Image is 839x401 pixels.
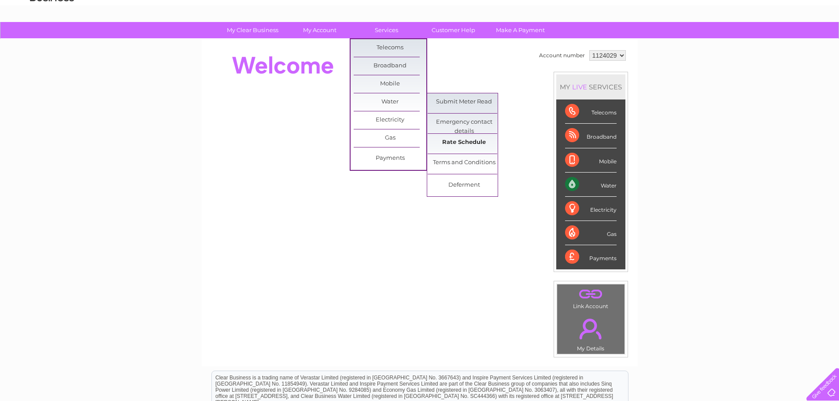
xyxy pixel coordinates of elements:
[557,284,625,312] td: Link Account
[565,124,617,148] div: Broadband
[559,313,622,344] a: .
[731,37,757,44] a: Telecoms
[565,99,617,124] div: Telecoms
[354,111,426,129] a: Electricity
[354,57,426,75] a: Broadband
[428,177,500,194] a: Deferment
[428,114,500,131] a: Emergency contact details
[557,311,625,354] td: My Details
[673,4,734,15] a: 0333 014 3131
[565,221,617,245] div: Gas
[428,134,500,151] a: Rate Schedule
[354,129,426,147] a: Gas
[212,5,628,43] div: Clear Business is a trading name of Verastar Limited (registered in [GEOGRAPHIC_DATA] No. 3667643...
[484,22,557,38] a: Make A Payment
[565,173,617,197] div: Water
[354,93,426,111] a: Water
[565,148,617,173] div: Mobile
[556,74,625,99] div: MY SERVICES
[354,75,426,93] a: Mobile
[428,154,500,172] a: Terms and Conditions
[565,245,617,269] div: Payments
[30,23,74,50] img: logo.png
[706,37,725,44] a: Energy
[684,37,701,44] a: Water
[354,150,426,167] a: Payments
[780,37,802,44] a: Contact
[537,48,587,63] td: Account number
[762,37,775,44] a: Blog
[216,22,289,38] a: My Clear Business
[283,22,356,38] a: My Account
[354,39,426,57] a: Telecoms
[810,37,831,44] a: Log out
[559,287,622,302] a: .
[417,22,490,38] a: Customer Help
[570,83,589,91] div: LIVE
[350,22,423,38] a: Services
[565,197,617,221] div: Electricity
[428,93,500,111] a: Submit Meter Read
